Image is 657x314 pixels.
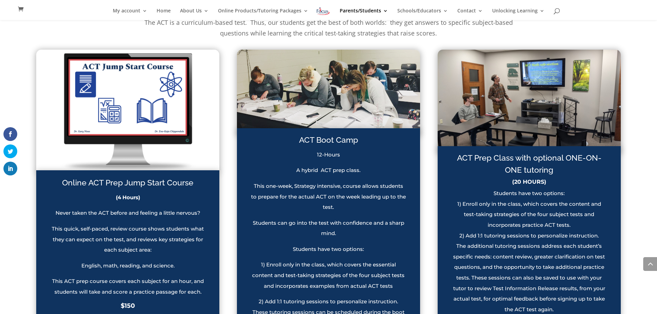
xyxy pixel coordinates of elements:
p: This quick, self-paced, review course shows students what they can expect on the test, and review... [50,224,206,261]
img: ACT Jump Start [237,50,420,135]
div: 2) Add 1:1 tutoring sessions to personalize instruction. [451,231,607,241]
p: The ACT is a curriculum-based test. Thus, our students get the best of both worlds: they get answ... [142,17,515,38]
div: 1) Enroll only in the class, which covers the content and test-taking strategies of the four subj... [451,199,607,231]
strong: (4 Hours) [116,194,140,201]
p: Students have two options: [251,244,406,260]
h6: ACT Prep Class with optional ONE-ON-ONE tutoring [451,152,607,179]
a: Unlocking Learning [492,8,545,20]
span: 12-Hours [317,151,340,158]
h2: Online ACT Prep Jump Start Course [50,177,206,192]
p: Never taken the ACT before and feeling a little nervous? [50,208,206,224]
div: Students have two options: [451,188,607,199]
strong: $150 [121,302,135,310]
p: A hybrid ACT prep class. [251,165,406,181]
a: My account [113,8,147,20]
p: This ACT prep course covers each subject for an hour, and students will take and score a practice... [50,276,206,302]
a: Online Products/Tutoring Packages [218,8,308,20]
a: Parents/Students [340,8,388,20]
a: About Us [180,8,209,20]
p: English, math, reading, and science. [50,261,206,276]
a: Schools/Educators [397,8,448,20]
strong: (20 HOURS) [512,179,546,185]
a: Contact [457,8,483,20]
p: This one-week, Strategy intensive, course allows students to prepare for the actual ACT on the we... [251,181,406,218]
p: Students can go into the test with confidence and a sharp mind. [251,218,406,244]
img: Focus on Learning [316,6,330,16]
img: ACT Online Jump Start Course1 Cover [36,50,219,172]
p: 1) Enroll only in the class, which covers the essential content and test-taking strategies of the... [251,260,406,296]
img: PXL_20211209_000315438 [438,50,621,153]
h6: ACT Boot Camp [251,134,406,150]
a: Home [157,8,171,20]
